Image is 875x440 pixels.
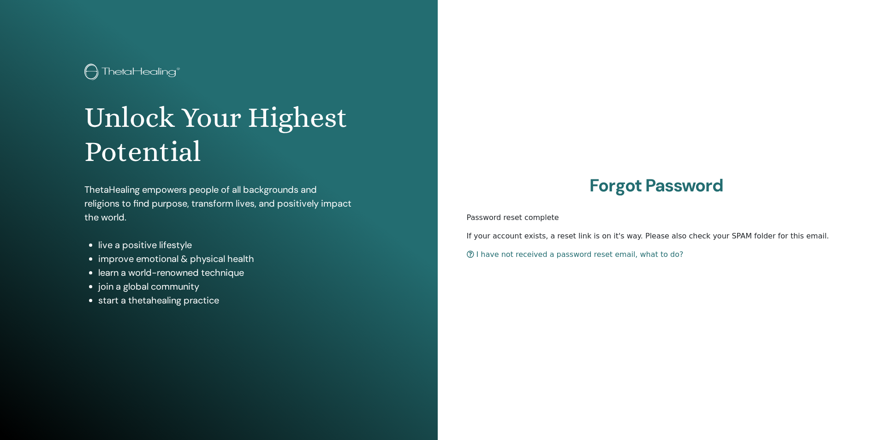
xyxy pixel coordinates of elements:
[467,231,846,242] p: If your account exists, a reset link is on it's way. Please also check your SPAM folder for this ...
[98,238,353,252] li: live a positive lifestyle
[98,252,353,266] li: improve emotional & physical health
[98,279,353,293] li: join a global community
[84,183,353,224] p: ThetaHealing empowers people of all backgrounds and religions to find purpose, transform lives, a...
[467,212,846,223] p: Password reset complete
[84,101,353,169] h1: Unlock Your Highest Potential
[98,266,353,279] li: learn a world-renowned technique
[98,293,353,307] li: start a thetahealing practice
[467,250,684,259] a: I have not received a password reset email, what to do?
[467,175,846,196] h2: Forgot Password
